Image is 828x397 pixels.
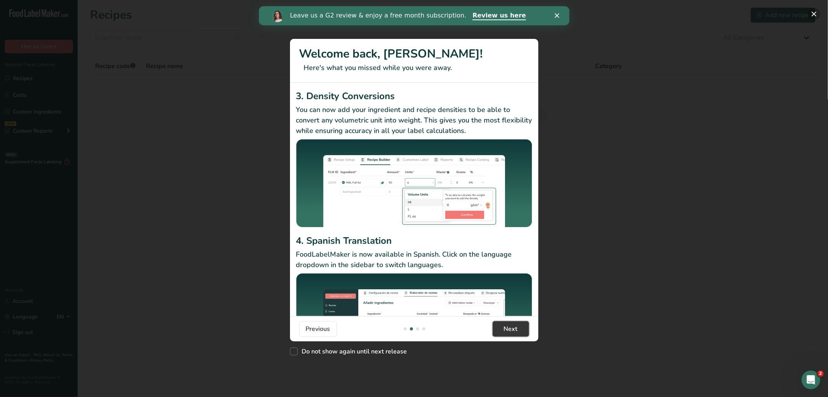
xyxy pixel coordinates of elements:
[296,249,532,270] p: FoodLabelMaker is now available in Spanish. Click on the language dropdown in the sidebar to swit...
[299,45,529,63] h1: Welcome back, [PERSON_NAME]!
[299,321,337,337] button: Previous
[818,371,824,377] span: 2
[504,324,518,334] span: Next
[802,371,820,389] iframe: Intercom live chat
[296,139,532,231] img: Density Conversions
[259,6,569,25] iframe: Intercom live chat banner
[296,273,532,362] img: Spanish Translation
[306,324,330,334] span: Previous
[296,89,532,103] h2: 3. Density Conversions
[296,7,304,12] div: Close
[296,105,532,136] p: You can now add your ingredient and recipe densities to be able to convert any volumetric unit in...
[298,348,407,355] span: Do not show again until next release
[296,234,532,248] h2: 4. Spanish Translation
[299,63,529,73] p: Here's what you missed while you were away.
[493,321,529,337] button: Next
